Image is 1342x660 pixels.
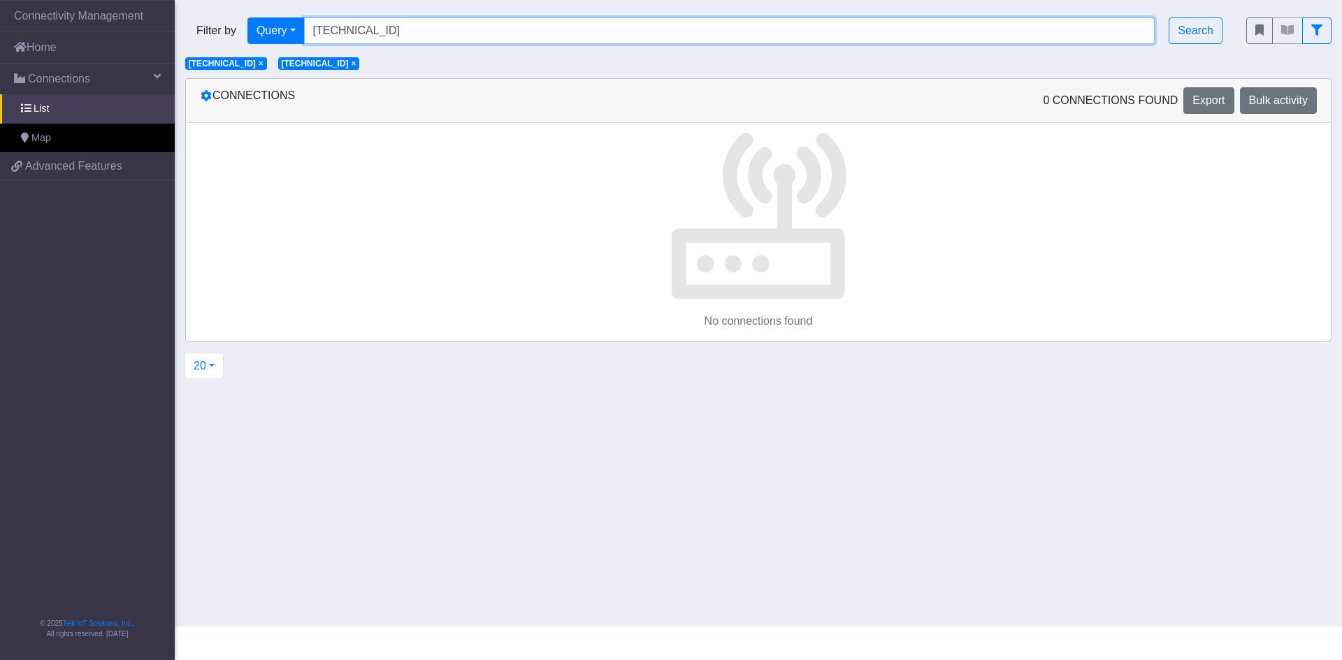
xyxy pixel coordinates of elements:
span: Advanced Features [25,158,122,175]
span: × [259,59,264,68]
img: No connections found [669,123,848,302]
button: Export [1183,87,1234,114]
span: Connections [28,71,90,87]
p: No connections found [186,313,1331,330]
span: Bulk activity [1249,94,1308,106]
span: [TECHNICAL_ID] [189,59,256,68]
div: fitlers menu [1246,17,1332,44]
input: Search... [304,17,1155,44]
span: [TECHNICAL_ID] [281,59,348,68]
div: Connections [189,87,758,114]
span: Filter by [185,22,247,39]
button: 20 [185,353,224,379]
button: Close [351,59,356,68]
span: 0 Connections found [1043,92,1178,109]
span: List [34,101,49,117]
span: × [351,59,356,68]
button: Bulk activity [1240,87,1317,114]
button: Close [259,59,264,68]
a: Telit IoT Solutions, Inc. [63,619,133,627]
button: Query [247,17,305,44]
button: Search [1169,17,1222,44]
span: Map [31,131,51,146]
span: Export [1192,94,1225,106]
